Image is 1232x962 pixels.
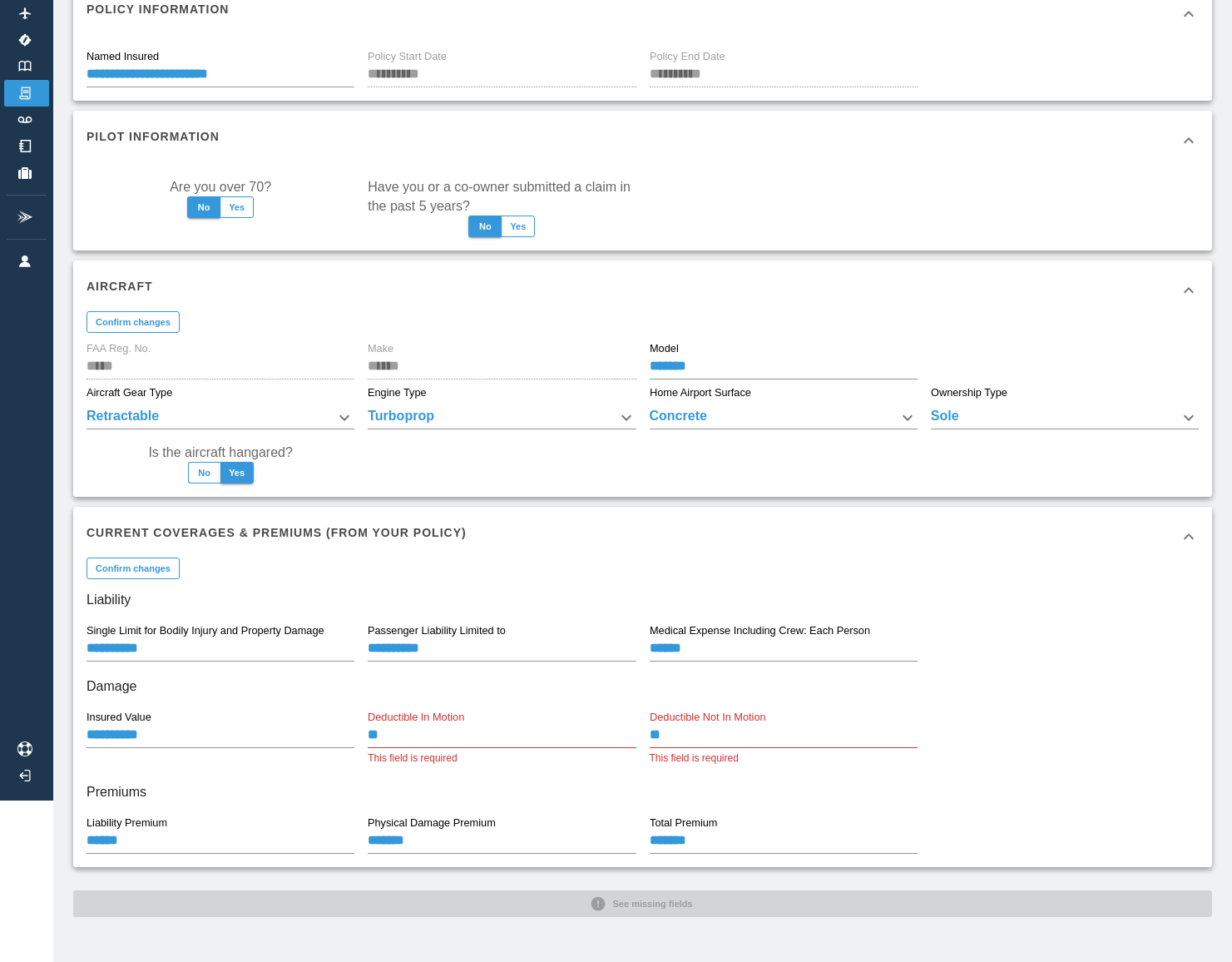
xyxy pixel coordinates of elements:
[931,385,1007,400] label: Ownership Type
[87,623,324,638] label: Single Limit for Bodily Injury and Property Damage
[188,462,221,483] button: No
[650,710,766,725] label: Deductible Not In Motion
[87,385,172,400] label: Aircraft Gear Type
[73,260,1212,320] div: Aircraft
[187,196,220,218] button: No
[650,816,717,831] label: Total Premium
[220,462,254,483] button: Yes
[170,177,271,196] label: Are you over 70?
[73,111,1212,171] div: Pilot Information
[650,406,918,429] div: Concrete
[650,49,725,64] label: Policy End Date
[87,816,167,831] label: Liability Premium
[368,49,447,64] label: Policy Start Date
[368,710,464,725] label: Deductible In Motion
[73,507,1212,567] div: Current Coverages & Premiums (from your policy)
[368,341,393,356] label: Make
[87,558,180,579] button: Confirm changes
[468,216,502,237] button: No
[87,49,159,64] label: Named Insured
[501,216,535,237] button: Yes
[87,127,220,146] h6: Pilot Information
[650,751,918,767] p: This field is required
[650,385,751,400] label: Home Airport Surface
[87,311,180,333] button: Confirm changes
[650,341,679,356] label: Model
[368,406,636,429] div: Turboprop
[87,277,153,295] h6: Aircraft
[368,816,496,831] label: Physical Damage Premium
[368,751,636,767] p: This field is required
[87,341,151,356] label: FAA Reg. No.
[650,623,870,638] label: Medical Expense Including Crew: Each Person
[87,781,1199,804] h6: Premiums
[931,406,1199,429] div: Sole
[368,385,427,400] label: Engine Type
[87,406,354,429] div: Retractable
[87,675,1199,698] h6: Damage
[220,196,254,218] button: Yes
[87,710,151,725] label: Insured Value
[368,623,506,638] label: Passenger Liability Limited to
[148,443,292,462] label: Is the aircraft hangared?
[87,523,467,542] h6: Current Coverages & Premiums (from your policy)
[368,177,636,216] label: Have you or a co-owner submitted a claim in the past 5 years?
[87,588,1199,612] h6: Liability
